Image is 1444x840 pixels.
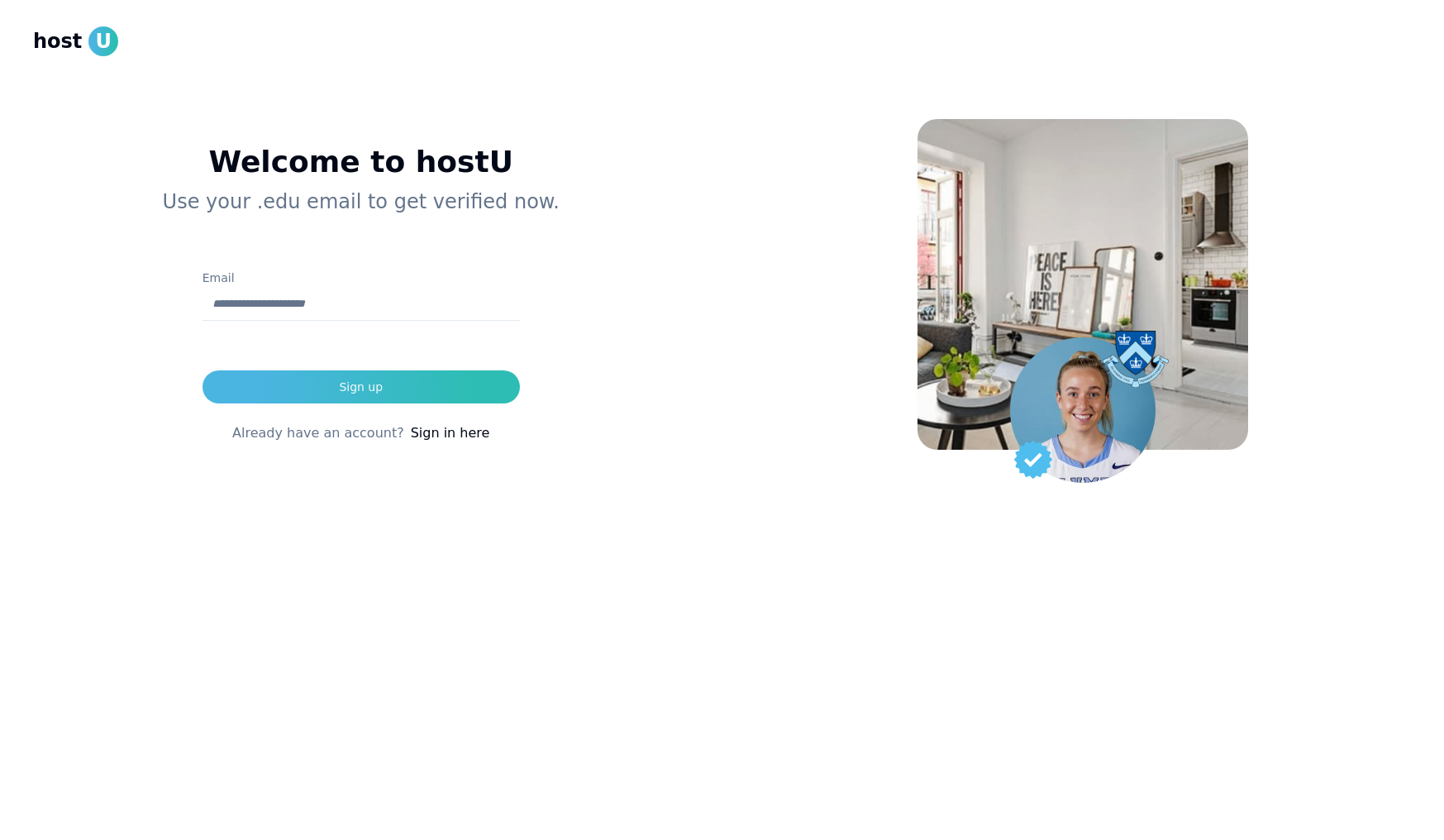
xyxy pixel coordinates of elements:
[33,26,118,56] a: hostU
[917,119,1248,450] img: House Background
[88,26,118,56] span: U
[203,271,235,284] label: Email
[232,423,404,443] span: Already have an account?
[60,146,663,179] h1: Welcome to hostU
[1010,337,1156,483] img: Student
[411,423,490,443] a: Sign in here
[60,189,663,215] p: Use your .edu email to get verified now.
[33,28,82,55] span: host
[203,370,520,403] button: Sign up
[1103,331,1169,388] img: Columbia university
[339,379,383,395] div: Sign up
